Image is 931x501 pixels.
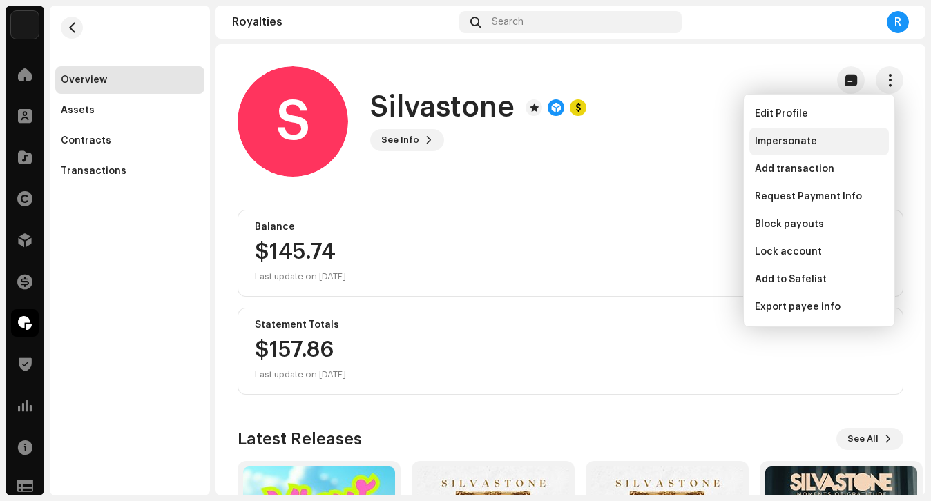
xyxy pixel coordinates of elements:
[255,366,346,383] div: Last update on [DATE]
[370,129,444,151] button: See Info
[755,164,834,175] span: Add transaction
[232,17,454,28] div: Royalties
[55,157,204,185] re-m-nav-item: Transactions
[238,308,903,395] re-o-card-value: Statement Totals
[255,222,886,233] div: Balance
[492,17,524,28] span: Search
[755,274,827,285] span: Add to Safelist
[55,97,204,124] re-m-nav-item: Assets
[755,191,862,202] span: Request Payment Info
[755,302,841,313] span: Export payee info
[61,105,95,116] div: Assets
[755,219,824,230] span: Block payouts
[887,11,909,33] div: R
[61,166,126,177] div: Transactions
[836,428,903,450] button: See All
[238,66,348,177] div: S
[238,428,362,450] h3: Latest Releases
[61,75,107,86] div: Overview
[55,66,204,94] re-m-nav-item: Overview
[255,268,346,285] div: Last update on [DATE]
[255,320,886,331] div: Statement Totals
[847,425,879,453] span: See All
[755,108,808,119] span: Edit Profile
[61,135,111,146] div: Contracts
[55,127,204,155] re-m-nav-item: Contracts
[755,136,817,147] span: Impersonate
[381,126,419,154] span: See Info
[755,246,822,257] span: Lock account
[370,92,515,124] h1: Silvastone
[11,11,39,39] img: 34f81ff7-2202-4073-8c5d-62963ce809f3
[238,210,903,297] re-o-card-value: Balance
